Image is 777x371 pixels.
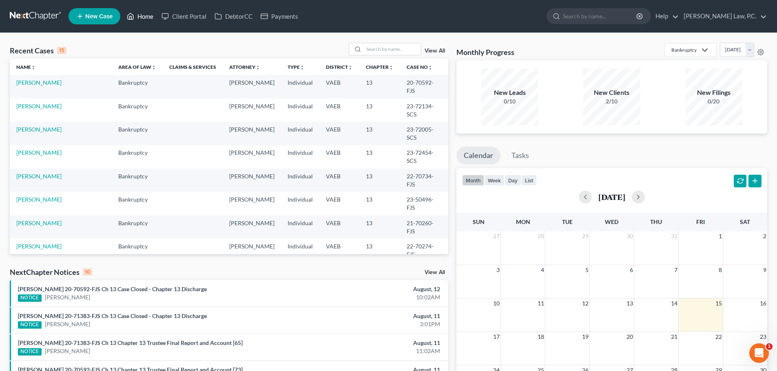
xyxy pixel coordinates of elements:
[10,46,66,55] div: Recent Cases
[319,192,359,215] td: VAEB
[16,220,62,226] a: [PERSON_NAME]
[281,169,319,192] td: Individual
[57,47,66,54] div: 15
[210,9,257,24] a: DebtorCC
[288,64,305,70] a: Typeunfold_more
[123,9,157,24] a: Home
[626,299,634,308] span: 13
[766,343,773,350] span: 1
[112,169,163,192] td: Bankruptcy
[456,47,514,57] h3: Monthly Progress
[16,149,62,156] a: [PERSON_NAME]
[359,169,400,192] td: 13
[462,175,484,186] button: month
[305,312,440,320] div: August, 11
[516,218,530,225] span: Mon
[583,97,640,105] div: 2/10
[584,265,589,275] span: 5
[18,339,243,346] a: [PERSON_NAME] 20-71383-FJS Ch 13 Chapter 13 Trustee Final Report and Account [65]
[481,97,538,105] div: 0/10
[319,169,359,192] td: VAEB
[16,243,62,250] a: [PERSON_NAME]
[537,299,545,308] span: 11
[319,122,359,145] td: VAEB
[16,79,62,86] a: [PERSON_NAME]
[537,231,545,241] span: 28
[359,145,400,169] td: 13
[492,332,500,342] span: 17
[456,147,500,165] a: Calendar
[670,332,678,342] span: 21
[537,332,545,342] span: 18
[762,265,767,275] span: 9
[305,347,440,355] div: 11:02AM
[484,175,505,186] button: week
[157,9,210,24] a: Client Portal
[112,75,163,98] td: Bankruptcy
[229,64,260,70] a: Attorneyunfold_more
[425,270,445,275] a: View All
[151,65,156,70] i: unfold_more
[305,339,440,347] div: August, 11
[348,65,353,70] i: unfold_more
[223,239,281,262] td: [PERSON_NAME]
[319,145,359,169] td: VAEB
[762,231,767,241] span: 2
[562,218,573,225] span: Tue
[305,293,440,301] div: 10:02AM
[400,239,448,262] td: 22-70274-FJS
[696,218,705,225] span: Fri
[305,320,440,328] div: 3:01PM
[400,192,448,215] td: 23-50496-FJS
[281,145,319,169] td: Individual
[16,173,62,180] a: [PERSON_NAME]
[389,65,394,70] i: unfold_more
[16,196,62,203] a: [PERSON_NAME]
[281,215,319,239] td: Individual
[223,122,281,145] td: [PERSON_NAME]
[581,332,589,342] span: 19
[583,88,640,97] div: New Clients
[718,265,723,275] span: 8
[112,192,163,215] td: Bankruptcy
[650,218,662,225] span: Thu
[680,9,767,24] a: [PERSON_NAME] Law, P.C.
[85,13,113,20] span: New Case
[359,122,400,145] td: 13
[319,75,359,98] td: VAEB
[359,215,400,239] td: 13
[626,231,634,241] span: 30
[319,215,359,239] td: VAEB
[223,169,281,192] td: [PERSON_NAME]
[718,231,723,241] span: 1
[281,192,319,215] td: Individual
[749,343,769,363] iframe: Intercom live chat
[112,215,163,239] td: Bankruptcy
[400,99,448,122] td: 23-72134-SCS
[45,347,90,355] a: [PERSON_NAME]
[223,145,281,169] td: [PERSON_NAME]
[481,88,538,97] div: New Leads
[118,64,156,70] a: Area of Lawunfold_more
[504,147,536,165] a: Tasks
[359,75,400,98] td: 13
[521,175,537,186] button: list
[492,231,500,241] span: 27
[319,99,359,122] td: VAEB
[400,122,448,145] td: 23-72005-SCS
[281,75,319,98] td: Individual
[670,231,678,241] span: 31
[18,285,207,292] a: [PERSON_NAME] 20-70592-FJS Ch 13 Case Closed - Chapter 13 Discharge
[257,9,302,24] a: Payments
[359,239,400,262] td: 13
[319,239,359,262] td: VAEB
[45,293,90,301] a: [PERSON_NAME]
[759,332,767,342] span: 23
[223,75,281,98] td: [PERSON_NAME]
[112,99,163,122] td: Bankruptcy
[18,312,207,319] a: [PERSON_NAME] 20-71383-FJS Ch 13 Case Closed - Chapter 13 Discharge
[359,99,400,122] td: 13
[223,215,281,239] td: [PERSON_NAME]
[492,299,500,308] span: 10
[598,193,625,201] h2: [DATE]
